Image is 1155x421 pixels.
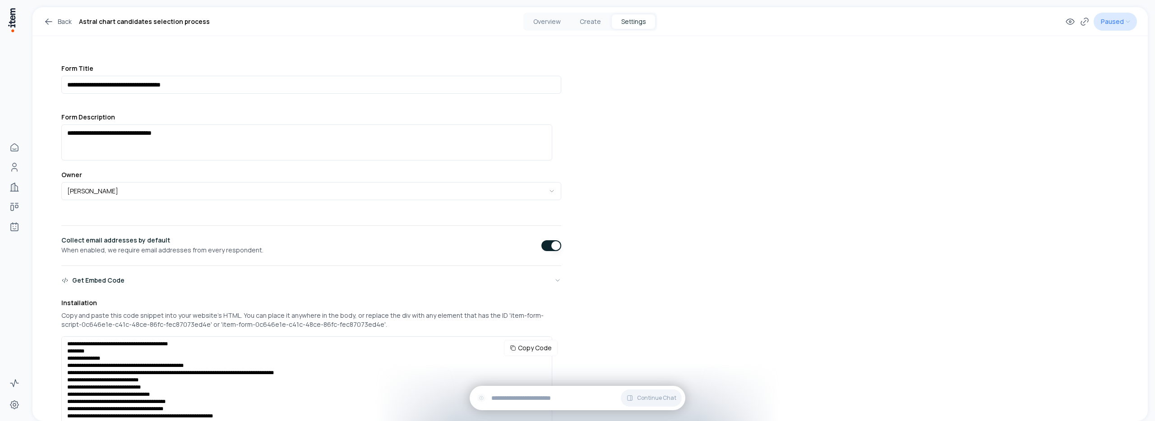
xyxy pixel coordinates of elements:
[5,178,23,196] a: Companies
[61,277,561,284] button: Get Embed Code
[61,311,561,329] p: Copy and paste this code snippet into your website's HTML. You can place it anywhere in the body,...
[5,198,23,216] a: Deals
[61,171,561,178] label: Owner
[61,246,263,255] p: When enabled, we require email addresses from every respondent.
[637,394,676,402] span: Continue Chat
[5,396,23,414] a: Settings
[7,7,16,33] img: Item Brain Logo
[5,158,23,176] a: People
[5,218,23,236] a: Agents
[470,386,685,410] div: Continue Chat
[504,340,558,356] button: Copy Code
[61,277,125,284] div: Get Embed Code
[79,16,210,27] h1: Astral chart candidates selection process
[5,374,23,392] a: Activity
[525,14,568,29] button: Overview
[61,114,561,121] label: Form Description
[61,237,263,244] h3: Collect email addresses by default
[612,14,655,29] button: Settings
[621,389,682,407] button: Continue Chat
[5,138,23,156] a: Home
[61,65,561,72] label: Form Title
[568,14,612,29] button: Create
[61,298,561,307] h4: Installation
[43,16,72,27] a: Back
